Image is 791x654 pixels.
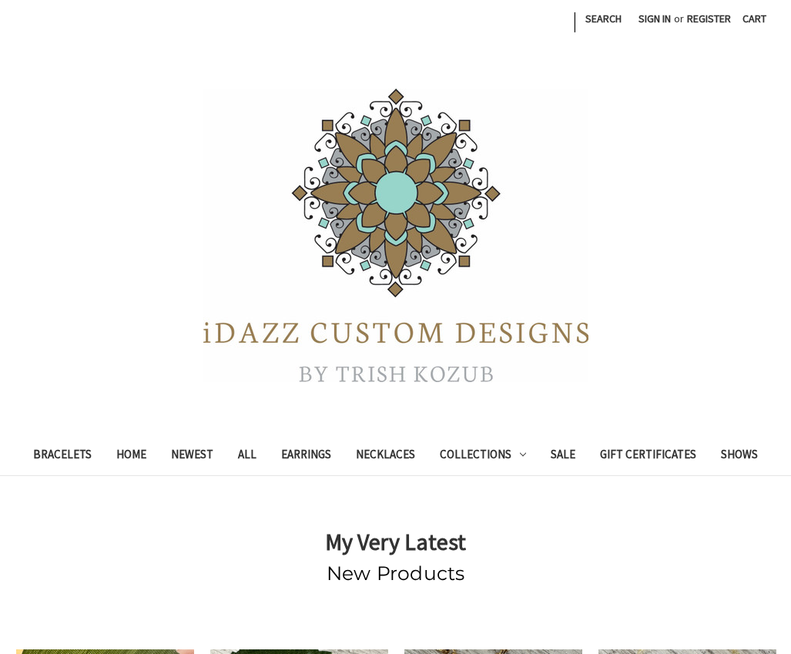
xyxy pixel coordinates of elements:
[672,11,685,27] span: or
[104,438,159,475] a: Home
[427,438,538,475] a: Collections
[588,438,709,475] a: Gift Certificates
[159,438,226,475] a: Newest
[269,438,344,475] a: Earrings
[21,438,104,475] a: Bracelets
[538,438,588,475] a: Sale
[226,438,269,475] a: All
[571,6,577,35] li: |
[709,438,770,475] a: Shows
[16,559,775,589] h2: New Products
[742,12,766,25] span: Cart
[344,438,427,475] a: Necklaces
[325,527,466,556] strong: My Very Latest
[203,89,588,382] img: iDazz Custom Designs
